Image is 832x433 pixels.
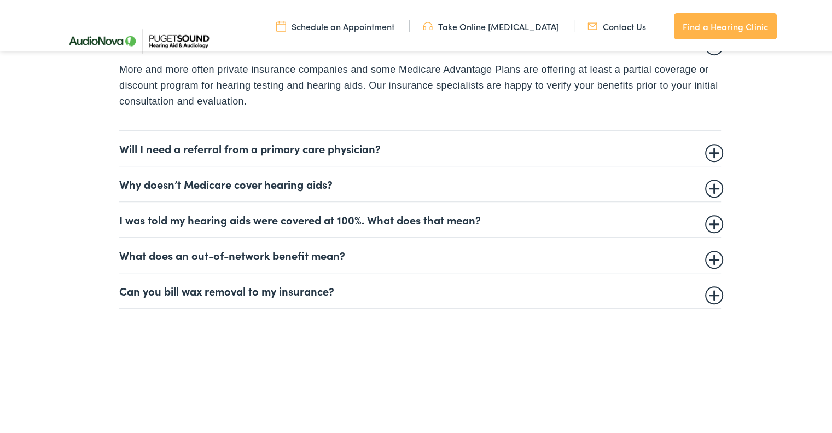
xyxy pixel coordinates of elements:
[119,246,721,259] summary: What does an out-of-network benefit mean?
[119,175,721,188] summary: Why doesn’t Medicare cover hearing aids?
[119,211,721,224] summary: I was told my hearing aids were covered at 100%. What does that mean?
[276,18,394,30] a: Schedule an Appointment
[674,11,777,37] a: Find a Hearing Clinic
[119,282,721,295] summary: Can you bill wax removal to my insurance?
[119,140,721,153] summary: Will I need a referral from a primary care physician?
[587,18,646,30] a: Contact Us
[276,18,286,30] img: utility icon
[119,60,721,107] p: More and more often private insurance companies and some Medicare Advantage Plans are offering at...
[423,18,559,30] a: Take Online [MEDICAL_DATA]
[587,18,597,30] img: utility icon
[423,18,433,30] img: utility icon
